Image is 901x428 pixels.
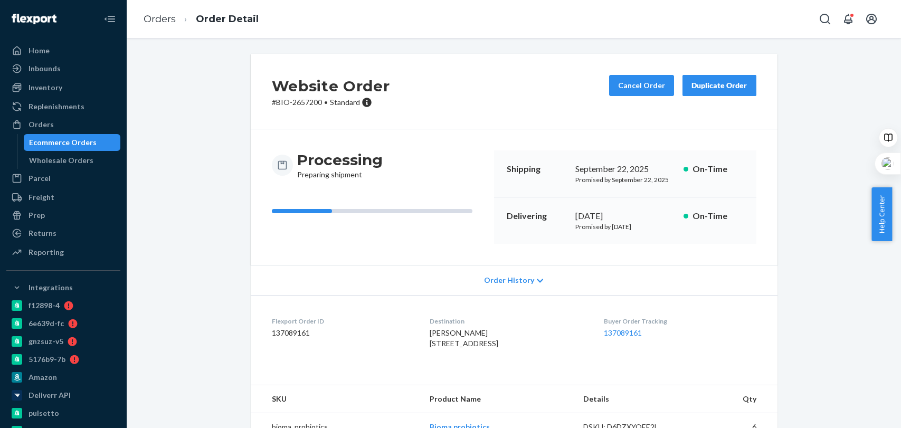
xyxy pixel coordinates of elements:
[24,152,121,169] a: Wholesale Orders
[609,75,674,96] button: Cancel Order
[507,163,567,175] p: Shipping
[24,134,121,151] a: Ecommerce Orders
[324,98,328,107] span: •
[575,163,675,175] div: September 22, 2025
[507,210,567,222] p: Delivering
[29,390,71,401] div: Deliverr API
[29,372,57,383] div: Amazon
[29,282,73,293] div: Integrations
[861,8,882,30] button: Open account menu
[430,328,498,348] span: [PERSON_NAME] [STREET_ADDRESS]
[814,8,836,30] button: Open Search Box
[693,163,744,175] p: On-Time
[6,351,120,368] a: 5176b9-7b
[6,98,120,115] a: Replenishments
[297,150,383,169] h3: Processing
[272,75,390,97] h2: Website Order
[838,8,859,30] button: Open notifications
[691,80,747,91] div: Duplicate Order
[99,8,120,30] button: Close Navigation
[575,222,675,231] p: Promised by [DATE]
[6,207,120,224] a: Prep
[6,79,120,96] a: Inventory
[297,150,383,180] div: Preparing shipment
[29,173,51,184] div: Parcel
[6,244,120,261] a: Reporting
[6,116,120,133] a: Orders
[29,210,45,221] div: Prep
[135,4,267,35] ol: breadcrumbs
[604,328,642,337] a: 137089161
[29,137,97,148] div: Ecommerce Orders
[6,315,120,332] a: 6e639d-fc
[604,317,756,326] dt: Buyer Order Tracking
[484,275,534,286] span: Order History
[575,210,675,222] div: [DATE]
[575,175,675,184] p: Promised by September 22, 2025
[29,354,65,365] div: 5176b9-7b
[6,369,120,386] a: Amazon
[144,13,176,25] a: Orders
[6,297,120,314] a: f12898-4
[6,333,120,350] a: gnzsuz-v5
[29,101,84,112] div: Replenishments
[6,405,120,422] a: pulsetto
[693,210,744,222] p: On-Time
[272,97,390,108] p: # BIO-2657200
[29,300,60,311] div: f12898-4
[29,408,59,419] div: pulsetto
[682,75,756,96] button: Duplicate Order
[430,317,587,326] dt: Destination
[421,385,575,413] th: Product Name
[29,82,62,93] div: Inventory
[272,317,413,326] dt: Flexport Order ID
[29,63,61,74] div: Inbounds
[6,225,120,242] a: Returns
[575,385,691,413] th: Details
[6,60,120,77] a: Inbounds
[29,192,54,203] div: Freight
[6,42,120,59] a: Home
[6,387,120,404] a: Deliverr API
[29,155,93,166] div: Wholesale Orders
[12,14,56,24] img: Flexport logo
[871,187,892,241] button: Help Center
[29,45,50,56] div: Home
[272,328,413,338] dd: 137089161
[330,98,360,107] span: Standard
[691,385,777,413] th: Qty
[29,119,54,130] div: Orders
[251,385,421,413] th: SKU
[29,336,63,347] div: gnzsuz-v5
[6,279,120,296] button: Integrations
[29,318,64,329] div: 6e639d-fc
[29,228,56,239] div: Returns
[6,189,120,206] a: Freight
[6,170,120,187] a: Parcel
[196,13,259,25] a: Order Detail
[29,247,64,258] div: Reporting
